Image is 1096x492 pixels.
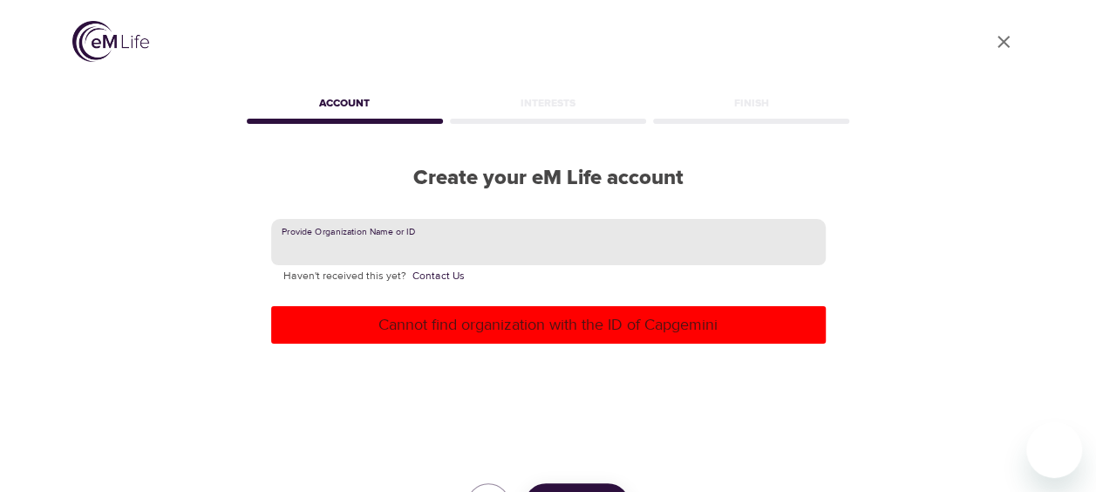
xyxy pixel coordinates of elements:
p: Cannot find organization with the ID of Capgemini [278,313,819,337]
iframe: Button to launch messaging window [1026,422,1082,478]
h2: Create your eM Life account [243,166,854,191]
a: Contact Us [412,268,465,285]
img: logo [72,21,149,62]
a: close [983,21,1025,63]
p: Haven't received this yet? [283,268,813,285]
